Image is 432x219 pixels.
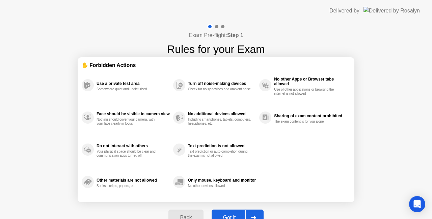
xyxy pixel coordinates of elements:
[188,178,256,183] div: Only mouse, keyboard and monitor
[189,31,243,39] h4: Exam Pre-flight:
[409,196,425,212] div: Open Intercom Messenger
[188,144,256,148] div: Text prediction is not allowed
[188,112,256,116] div: No additional devices allowed
[97,87,160,91] div: Somewhere quiet and undisturbed
[188,150,252,158] div: Text prediction or auto-completion during the exam is not allowed
[82,61,350,69] div: ✋ Forbidden Actions
[188,184,252,188] div: No other devices allowed
[274,77,347,86] div: No other Apps or Browser tabs allowed
[188,87,252,91] div: Check for noisy devices and ambient noise
[274,120,338,124] div: The exam content is for you alone
[274,114,347,118] div: Sharing of exam content prohibited
[329,7,359,15] div: Delivered by
[97,118,160,126] div: Nothing should cover your camera, with your face clearly in focus
[97,144,170,148] div: Do not interact with others
[97,184,160,188] div: Books, scripts, papers, etc
[363,7,420,14] img: Delivered by Rosalyn
[188,118,252,126] div: Including smartphones, tablets, computers, headphones, etc.
[227,32,243,38] b: Step 1
[97,81,170,86] div: Use a private test area
[97,178,170,183] div: Other materials are not allowed
[97,150,160,158] div: Your physical space should be clear and communication apps turned off
[274,88,338,96] div: Use of other applications or browsing the internet is not allowed
[188,81,256,86] div: Turn off noise-making devices
[167,41,265,57] h1: Rules for your Exam
[97,112,170,116] div: Face should be visible in camera view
